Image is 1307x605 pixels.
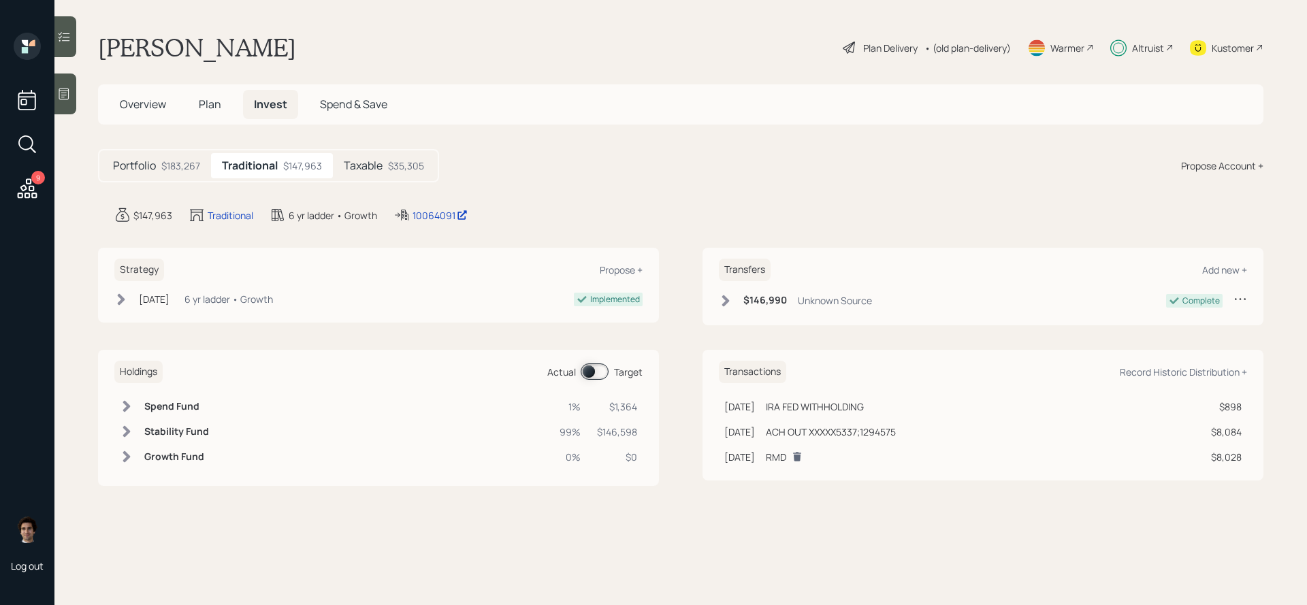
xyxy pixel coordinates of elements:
[289,208,377,223] div: 6 yr ladder • Growth
[14,516,41,543] img: harrison-schaefer-headshot-2.png
[924,41,1011,55] div: • (old plan-delivery)
[1212,41,1254,55] div: Kustomer
[114,259,164,281] h6: Strategy
[766,425,896,439] div: ACH OUT XXXXX5337;1294575
[144,426,209,438] h6: Stability Fund
[798,293,872,308] div: Unknown Source
[98,33,296,63] h1: [PERSON_NAME]
[560,450,581,464] div: 0%
[199,97,221,112] span: Plan
[724,450,755,464] div: [DATE]
[388,159,424,173] div: $35,305
[254,97,287,112] span: Invest
[320,97,387,112] span: Spend & Save
[597,450,637,464] div: $0
[344,159,383,172] h5: Taxable
[1211,425,1242,439] div: $8,084
[766,450,786,464] div: RMD
[1050,41,1084,55] div: Warmer
[120,97,166,112] span: Overview
[547,365,576,379] div: Actual
[208,208,253,223] div: Traditional
[1132,41,1164,55] div: Altruist
[863,41,918,55] div: Plan Delivery
[766,399,864,414] div: IRA FED WITHHOLDING
[724,399,755,414] div: [DATE]
[1211,399,1242,414] div: $898
[1202,263,1247,276] div: Add new +
[1181,159,1263,173] div: Propose Account +
[283,159,322,173] div: $147,963
[113,159,156,172] h5: Portfolio
[11,559,44,572] div: Log out
[724,425,755,439] div: [DATE]
[184,292,273,306] div: 6 yr ladder • Growth
[600,263,643,276] div: Propose +
[614,365,643,379] div: Target
[719,361,786,383] h6: Transactions
[719,259,771,281] h6: Transfers
[413,208,468,223] div: 10064091
[560,399,581,414] div: 1%
[1182,295,1220,307] div: Complete
[597,425,637,439] div: $146,598
[144,401,209,412] h6: Spend Fund
[114,361,163,383] h6: Holdings
[560,425,581,439] div: 99%
[133,208,172,223] div: $147,963
[31,171,45,184] div: 9
[597,399,637,414] div: $1,364
[590,293,640,306] div: Implemented
[1120,365,1247,378] div: Record Historic Distribution +
[222,159,278,172] h5: Traditional
[161,159,200,173] div: $183,267
[144,451,209,463] h6: Growth Fund
[1211,450,1242,464] div: $8,028
[139,292,170,306] div: [DATE]
[743,295,787,306] h6: $146,990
